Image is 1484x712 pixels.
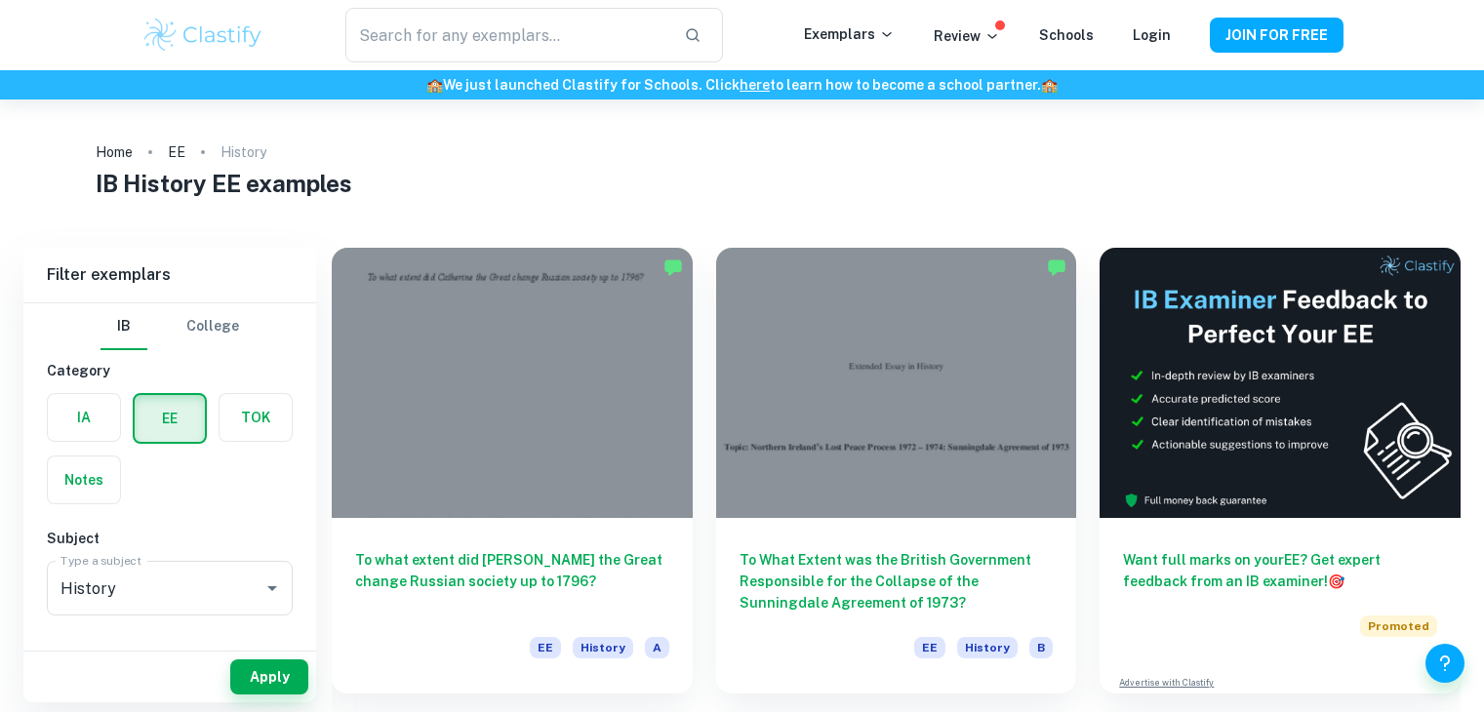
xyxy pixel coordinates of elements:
[804,23,895,45] p: Exemplars
[1029,637,1053,658] span: B
[168,138,185,166] a: EE
[740,549,1054,613] h6: To What Extent was the British Government Responsible for the Collapse of the Sunningdale Agreeme...
[48,456,120,503] button: Notes
[47,528,293,549] h6: Subject
[100,303,147,350] button: IB
[135,395,205,442] button: EE
[230,659,308,694] button: Apply
[663,257,683,277] img: Marked
[957,637,1018,658] span: History
[426,77,443,93] span: 🏫
[48,394,120,441] button: IA
[60,552,141,569] label: Type a subject
[345,8,667,62] input: Search for any exemplars...
[96,166,1389,201] h1: IB History EE examples
[1123,549,1437,592] h6: Want full marks on your EE ? Get expert feedback from an IB examiner!
[1041,77,1058,93] span: 🏫
[1100,248,1461,518] img: Thumbnail
[1039,27,1094,43] a: Schools
[1210,18,1344,53] button: JOIN FOR FREE
[1425,644,1464,683] button: Help and Feedback
[1328,574,1344,589] span: 🎯
[96,138,133,166] a: Home
[1047,257,1066,277] img: Marked
[1360,615,1437,637] span: Promoted
[221,141,266,163] p: History
[259,574,286,602] button: Open
[1119,676,1214,690] a: Advertise with Clastify
[332,248,693,693] a: To what extent did [PERSON_NAME] the Great change Russian society up to 1796?EEHistoryA
[645,637,669,658] span: A
[355,549,669,613] h6: To what extent did [PERSON_NAME] the Great change Russian society up to 1796?
[1100,248,1461,693] a: Want full marks on yourEE? Get expert feedback from an IB examiner!PromotedAdvertise with Clastify
[740,77,770,93] a: here
[4,74,1480,96] h6: We just launched Clastify for Schools. Click to learn how to become a school partner.
[47,360,293,381] h6: Category
[530,637,561,658] span: EE
[914,637,945,658] span: EE
[100,303,239,350] div: Filter type choice
[220,394,292,441] button: TOK
[716,248,1077,693] a: To What Extent was the British Government Responsible for the Collapse of the Sunningdale Agreeme...
[573,637,633,658] span: History
[186,303,239,350] button: College
[934,25,1000,47] p: Review
[23,248,316,302] h6: Filter exemplars
[141,16,265,55] img: Clastify logo
[1133,27,1171,43] a: Login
